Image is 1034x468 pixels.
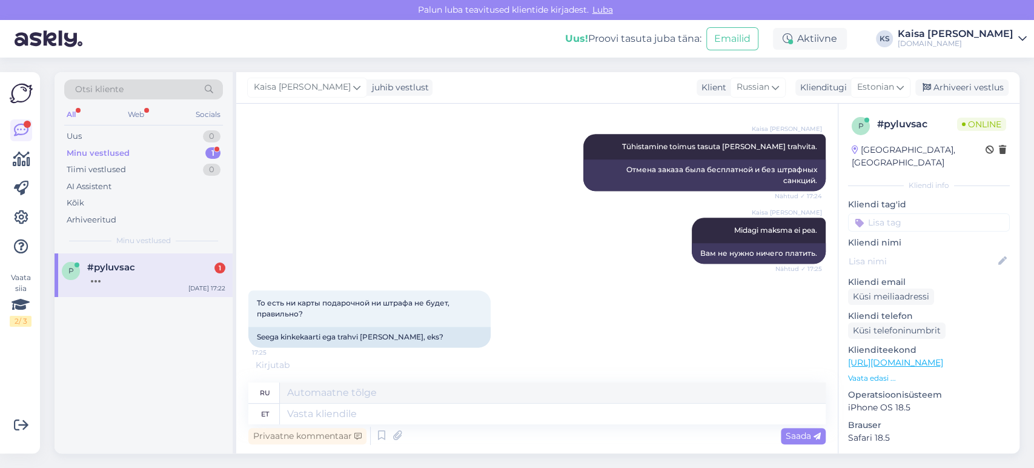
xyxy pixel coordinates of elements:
div: KS [876,30,893,47]
div: 0 [203,164,220,176]
input: Lisa tag [848,213,1010,232]
span: Midagi maksma ei pea. [734,226,817,235]
span: Nähtud ✓ 17:24 [775,192,822,201]
div: Küsi telefoninumbrit [848,323,946,339]
div: Küsi meiliaadressi [848,289,934,305]
div: Arhiveeri vestlus [915,79,1009,96]
div: Minu vestlused [67,147,130,159]
p: Vaata edasi ... [848,373,1010,384]
div: 1 [205,147,220,159]
span: Kaisa [PERSON_NAME] [752,124,822,133]
div: Klient [697,81,726,94]
div: Kirjutab [248,359,826,372]
div: Privaatne kommentaar [248,428,366,444]
div: AI Assistent [67,181,111,193]
p: Operatsioonisüsteem [848,389,1010,401]
span: 17:25 [252,348,297,357]
p: Kliendi nimi [848,236,1010,249]
div: [DATE] 17:22 [188,284,225,293]
div: Kõik [67,197,84,209]
div: [DOMAIN_NAME] [898,39,1013,48]
div: Vaata siia [10,272,31,327]
div: Tiimi vestlused [67,164,126,176]
span: То есть ни карты подарочной ни штрафа не будет, правильно? [257,298,451,318]
div: Web [125,107,147,122]
span: p [858,121,864,130]
div: Klienditugi [795,81,847,94]
div: juhib vestlust [367,81,429,94]
div: 1 [214,262,225,273]
div: Socials [193,107,223,122]
div: 2 / 3 [10,316,31,327]
p: Kliendi telefon [848,310,1010,323]
div: et [261,404,269,424]
span: p [68,266,74,275]
div: Arhiveeritud [67,214,116,226]
span: Nähtud ✓ 17:25 [775,264,822,273]
a: Kaisa [PERSON_NAME][DOMAIN_NAME] [898,29,1027,48]
span: . [290,359,291,370]
div: Kaisa [PERSON_NAME] [898,29,1013,39]
span: Luba [589,4,617,15]
p: Safari 18.5 [848,432,1010,444]
span: Estonian [857,81,894,94]
div: Kliendi info [848,180,1010,191]
div: ru [260,383,270,403]
div: Отмена заказа была бесплатной и без штрафных санкций. [583,159,826,191]
input: Lisa nimi [849,255,996,268]
p: Kliendi email [848,276,1010,289]
span: Kaisa [PERSON_NAME] [752,208,822,217]
img: Askly Logo [10,82,33,105]
b: Uus! [565,33,588,44]
div: Proovi tasuta juba täna: [565,32,701,46]
p: Klienditeekond [848,344,1010,356]
a: [URL][DOMAIN_NAME] [848,357,943,368]
span: Minu vestlused [116,235,171,246]
span: Kaisa [PERSON_NAME] [254,81,351,94]
p: Brauser [848,419,1010,432]
span: Russian [737,81,769,94]
div: 0 [203,130,220,142]
div: Uus [67,130,82,142]
div: Seega kinkekaarti ega trahvi [PERSON_NAME], eks? [248,327,491,347]
div: Вам не нужно ничего платить. [692,243,826,264]
div: Aktiivne [773,28,847,50]
span: #pyluvsac [87,262,135,273]
p: Kliendi tag'id [848,198,1010,211]
button: Emailid [706,27,758,50]
span: Online [957,118,1006,131]
span: Otsi kliente [75,83,124,96]
div: [GEOGRAPHIC_DATA], [GEOGRAPHIC_DATA] [852,144,986,169]
span: Tühistamine toimus tasuta [PERSON_NAME] trahvita. [622,142,817,151]
p: iPhone OS 18.5 [848,401,1010,414]
div: All [64,107,78,122]
span: Saada [786,430,821,441]
div: # pyluvsac [877,117,957,132]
